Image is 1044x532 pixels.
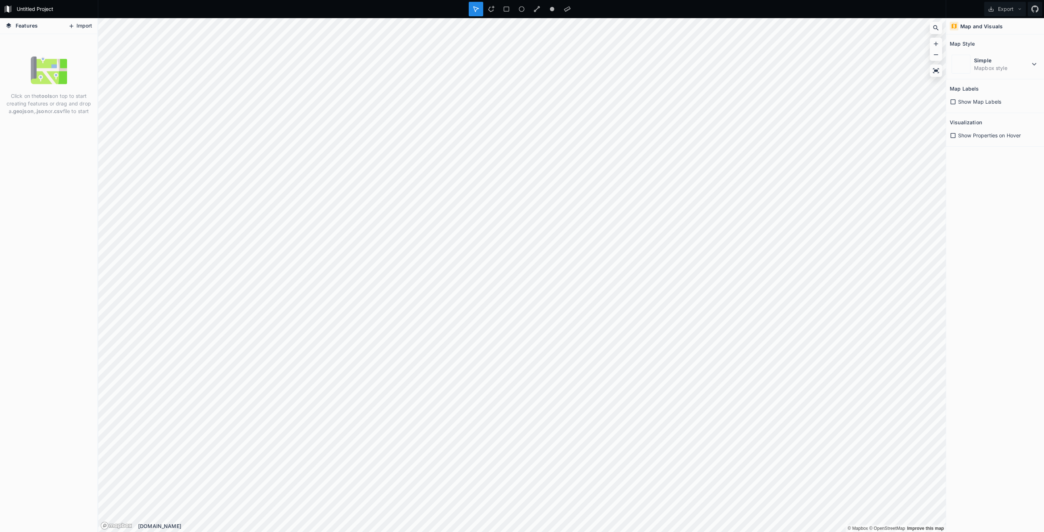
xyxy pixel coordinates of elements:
[958,132,1021,139] span: Show Properties on Hover
[950,83,979,94] h2: Map Labels
[53,108,63,114] strong: .csv
[100,521,132,530] a: Mapbox logo
[138,522,946,530] div: [DOMAIN_NAME]
[31,52,67,88] img: empty
[960,22,1003,30] h4: Map and Visuals
[950,117,982,128] h2: Visualization
[35,108,48,114] strong: .json
[950,38,975,49] h2: Map Style
[869,526,905,531] a: OpenStreetMap
[907,526,944,531] a: Map feedback
[974,57,1030,64] dt: Simple
[958,98,1001,105] span: Show Map Labels
[5,92,92,115] p: Click on the on top to start creating features or drag and drop a , or file to start
[16,22,38,29] span: Features
[952,55,970,74] img: Simple
[984,2,1026,16] button: Export
[65,20,96,32] button: Import
[12,108,34,114] strong: .geojson
[974,64,1030,72] dd: Mapbox style
[848,526,868,531] a: Mapbox
[39,93,52,99] strong: tools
